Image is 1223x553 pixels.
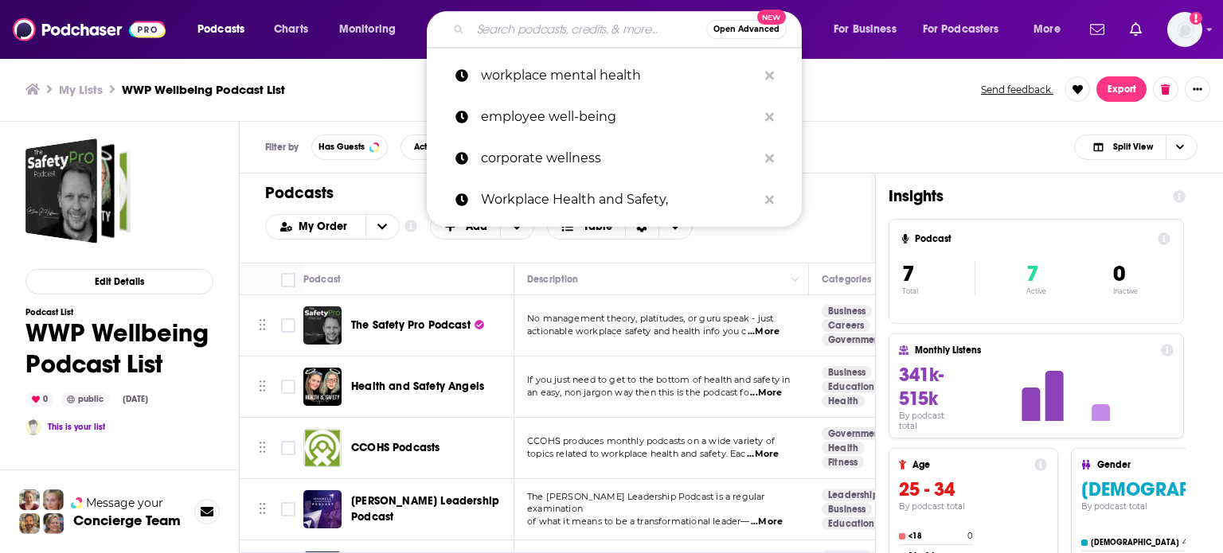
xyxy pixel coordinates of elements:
h4: Podcast [915,233,1151,244]
span: ...More [751,516,783,528]
button: Move [257,375,268,399]
a: Fitness [822,456,864,469]
button: open menu [822,17,916,42]
h4: 4 [1182,537,1188,547]
span: For Podcasters [923,18,999,41]
p: workplace mental health [481,55,757,96]
button: Choose View [1074,134,1198,160]
button: Active [401,134,452,160]
span: Podcasts [197,18,244,41]
span: Toggle select row [281,318,295,333]
button: Move [257,497,268,521]
div: Search podcasts, credits, & more... [442,11,817,48]
span: ...More [748,325,780,338]
div: 0 [25,392,54,407]
h2: Choose List sort [265,214,400,240]
p: Inactive [1113,287,1138,295]
a: [PERSON_NAME] Leadership Podcast [351,493,509,525]
p: Active [1026,287,1046,295]
span: Active [414,142,439,151]
button: open menu [266,221,365,232]
button: Has Guests [311,134,388,160]
span: The Safety Pro Podcast [351,318,471,332]
button: + Add [430,214,535,240]
h1: Insights [889,186,1160,206]
a: My Lists [59,82,103,97]
div: [DATE] [116,393,154,406]
button: Column Actions [786,271,805,290]
span: 341k-515k [899,363,944,411]
button: Edit Details [25,269,213,294]
span: 7 [902,260,914,287]
span: Has Guests [318,142,365,151]
button: open menu [186,17,265,42]
span: actionable workplace safety and health info you c [527,325,746,337]
a: CCOHS Podcasts [303,429,342,467]
span: No management theory, platitudes, or guru speak - just [527,313,773,324]
button: Choose View [547,214,693,240]
span: of what it means to be a transformational leader— [527,516,749,527]
span: Monitoring [339,18,396,41]
span: ...More [750,387,782,399]
a: Business [822,366,872,379]
input: Search podcasts, credits, & more... [471,17,706,42]
span: If you just need to get to the bottom of health and safety in [527,374,790,385]
h4: By podcast total [899,501,1047,512]
a: employee well-being [427,96,802,138]
span: 0 [1113,260,1125,287]
h1: WWP Wellbeing Podcast List [25,317,213,380]
a: Government [822,427,890,440]
img: The Safety Pro Podcast [303,306,342,345]
button: Send feedback. [976,83,1058,96]
a: Charts [264,17,318,42]
span: Logged in as ColinMcA [1167,12,1202,47]
a: The Safety Pro Podcast [351,317,484,333]
a: Podchaser - Follow, Share and Rate Podcasts [13,14,166,45]
span: an easy, non jargon way then this is the podcast fo [527,387,749,398]
a: Government [822,333,890,346]
p: Workplace Health and Safety, [481,179,757,220]
a: Health and Safety Angels [303,368,342,406]
span: Table [584,221,612,232]
button: Show More Button [1185,76,1210,102]
h4: Age [912,459,1028,470]
img: Colin McAlpine [25,419,41,435]
button: Show profile menu [1167,12,1202,47]
a: Education [822,380,881,393]
img: Barbara Profile [43,513,64,534]
h4: [DEMOGRAPHIC_DATA] [1091,538,1179,547]
a: Health and Safety Angels [351,379,484,395]
img: Maxwell Leadership Podcast [303,490,342,528]
span: The [PERSON_NAME] Leadership Podcast is a regular examination [527,491,764,515]
a: Health [822,442,865,454]
h3: Podcast List [25,307,213,317]
img: Jules Profile [43,489,64,510]
a: CCOHS Podcasts [351,440,440,456]
img: User Profile [1167,12,1202,47]
span: ...More [747,448,779,461]
button: open menu [328,17,416,42]
button: open menu [912,17,1022,42]
h4: By podcast total [899,411,964,431]
p: employee well-being [481,96,757,138]
h4: Monthly Listens [915,345,1154,356]
a: Health [822,395,865,407]
button: Open AdvancedNew [706,20,787,39]
p: corporate wellness [481,138,757,179]
span: New [757,10,786,25]
h4: <18 [908,532,964,541]
a: Education [822,517,881,530]
a: Business [822,305,872,317]
button: Move [257,313,268,337]
h4: 0 [967,531,973,541]
span: 7 [1026,260,1038,287]
button: open menu [1022,17,1080,42]
span: For Business [834,18,897,41]
a: workplace mental health [427,55,802,96]
a: Business [822,503,872,516]
span: Toggle select row [281,502,295,516]
span: My Order [299,221,353,232]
